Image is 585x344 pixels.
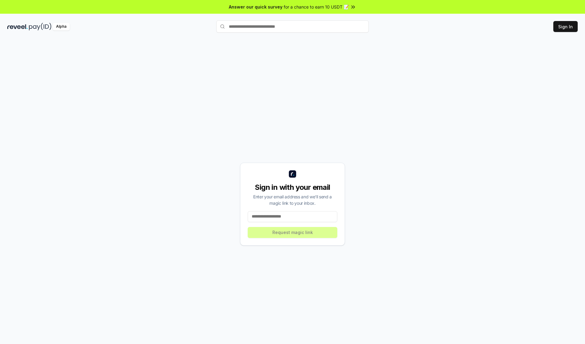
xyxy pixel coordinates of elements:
img: logo_small [289,170,296,178]
button: Sign In [553,21,578,32]
span: for a chance to earn 10 USDT 📝 [284,4,349,10]
span: Answer our quick survey [229,4,282,10]
img: pay_id [29,23,51,30]
img: reveel_dark [7,23,28,30]
div: Enter your email address and we’ll send a magic link to your inbox. [248,193,337,206]
div: Sign in with your email [248,183,337,192]
div: Alpha [53,23,70,30]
